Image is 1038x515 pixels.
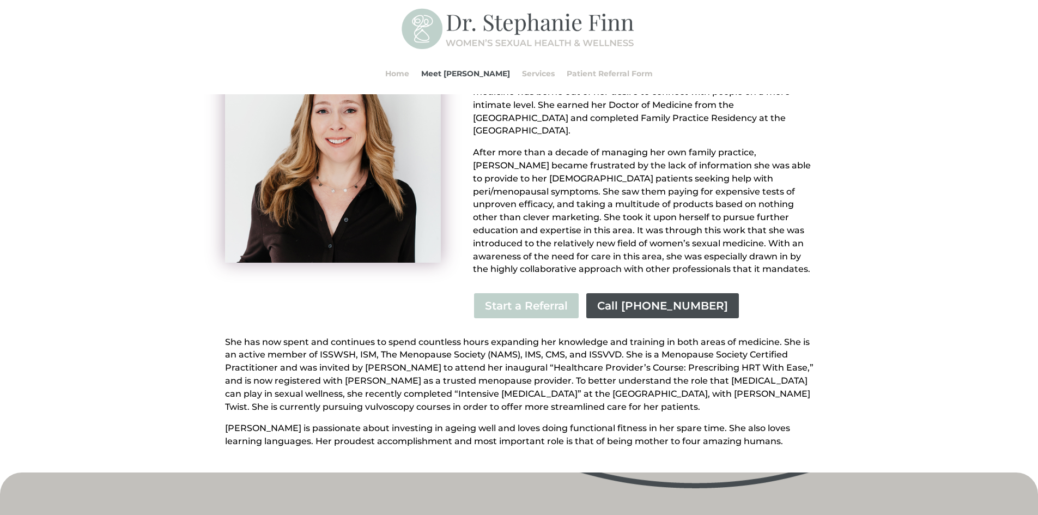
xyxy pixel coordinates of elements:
p: After more than a decade of managing her own family practice, [PERSON_NAME] became frustrated by ... [473,146,813,276]
a: Start a Referral [473,292,580,319]
p: She has now spent and continues to spend countless hours expanding her knowledge and training in ... [225,336,814,422]
a: Services [522,53,555,94]
a: Call [PHONE_NUMBER] [585,292,740,319]
a: Meet [PERSON_NAME] [421,53,510,94]
p: [PERSON_NAME] began her career as a professional cellist. Studying with some of the greatest peda... [473,47,813,147]
img: Stephanie Finn Headshot 02 [225,47,441,263]
p: [PERSON_NAME] is passionate about investing in ageing well and loves doing functional fitness in ... [225,422,814,448]
a: Home [385,53,409,94]
a: Patient Referral Form [567,53,653,94]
